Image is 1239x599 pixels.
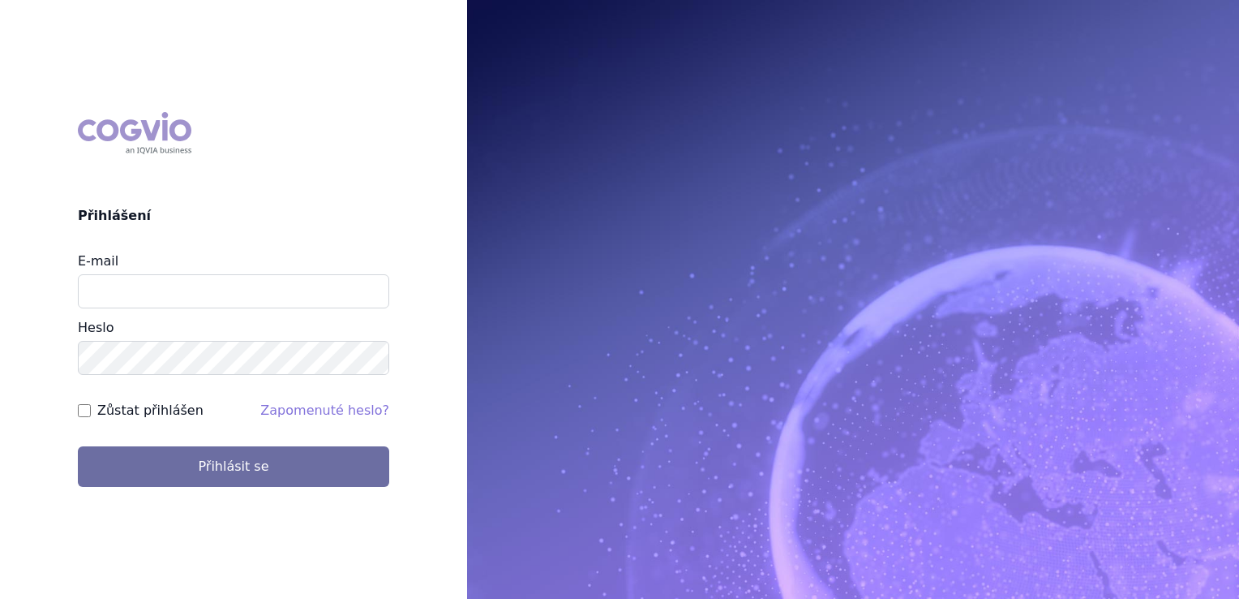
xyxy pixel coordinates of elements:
button: Přihlásit se [78,446,389,487]
div: COGVIO [78,112,191,154]
label: Zůstat přihlášen [97,401,204,420]
label: E-mail [78,253,118,269]
label: Heslo [78,320,114,335]
h2: Přihlášení [78,206,389,226]
a: Zapomenuté heslo? [260,403,389,418]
